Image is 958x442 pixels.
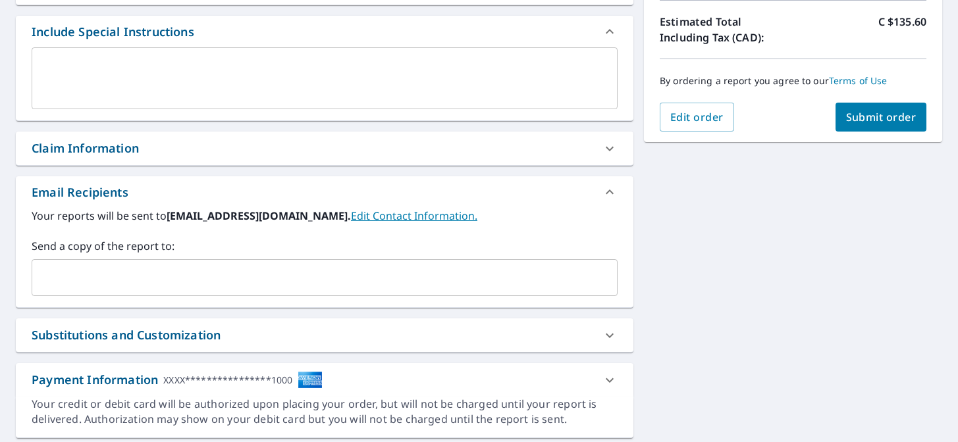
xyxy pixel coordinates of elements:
[298,371,323,389] img: cardImage
[32,326,221,344] div: Substitutions and Customization
[878,14,926,45] p: C $135.60
[670,110,724,124] span: Edit order
[32,184,128,201] div: Email Recipients
[16,176,633,208] div: Email Recipients
[16,16,633,47] div: Include Special Instructions
[829,74,888,87] a: Terms of Use
[660,103,734,132] button: Edit order
[16,318,633,352] div: Substitutions and Customization
[32,371,323,389] div: Payment Information
[167,209,351,223] b: [EMAIL_ADDRESS][DOMAIN_NAME].
[846,110,917,124] span: Submit order
[32,238,618,254] label: Send a copy of the report to:
[16,132,633,165] div: Claim Information
[32,139,139,157] div: Claim Information
[660,14,793,45] p: Estimated Total Including Tax (CAD):
[660,75,926,87] p: By ordering a report you agree to our
[351,209,477,223] a: EditContactInfo
[32,23,194,41] div: Include Special Instructions
[32,397,618,427] div: Your credit or debit card will be authorized upon placing your order, but will not be charged unt...
[836,103,927,132] button: Submit order
[32,208,618,224] label: Your reports will be sent to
